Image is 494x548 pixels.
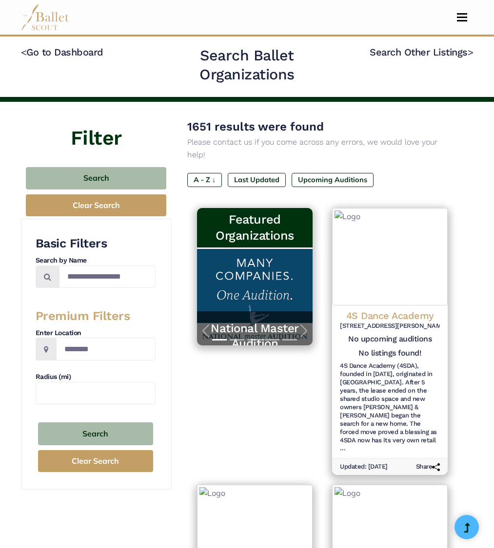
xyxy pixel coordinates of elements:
[36,328,156,338] h4: Enter Location
[340,362,440,453] h6: 4S Dance Academy (4SDA), founded in [DATE], originated in [GEOGRAPHIC_DATA]. After 5 years, the l...
[26,167,166,190] button: Search
[36,372,156,382] h4: Radius (mi)
[340,309,440,322] h4: 4S Dance Academy
[292,173,374,187] label: Upcoming Auditions
[340,334,440,344] h5: No upcoming auditions
[265,334,279,345] button: Slide 4
[38,450,153,472] button: Clear Search
[187,136,458,161] p: Please contact us if you come across any errors, we would love your help!
[38,422,153,445] button: Search
[205,212,305,244] h3: Featured Organizations
[212,334,227,345] button: Slide 1
[416,463,440,471] h6: Share
[21,46,103,58] a: <Go to Dashboard
[56,338,156,360] input: Location
[358,348,421,359] h5: No listings found!
[370,46,473,58] a: Search Other Listings>
[187,120,324,133] span: 1651 results were found
[36,236,156,252] h3: Basic Filters
[230,334,244,345] button: Slide 2
[282,334,297,345] button: Slide 5
[468,46,474,58] code: >
[21,46,27,58] code: <
[59,265,156,288] input: Search by names...
[158,46,336,84] h2: Search Ballet Organizations
[26,194,166,216] button: Clear Search
[187,173,222,187] label: A - Z ↓
[36,308,156,324] h3: Premium Filters
[332,208,448,305] img: Logo
[207,321,303,351] a: National Master Audition
[228,173,286,187] label: Last Updated
[340,463,388,471] h6: Updated: [DATE]
[247,334,262,345] button: Slide 3
[340,322,440,330] h6: [STREET_ADDRESS][PERSON_NAME][PERSON_NAME]
[36,256,156,265] h4: Search by Name
[21,102,172,152] h4: Filter
[451,13,474,22] button: Toggle navigation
